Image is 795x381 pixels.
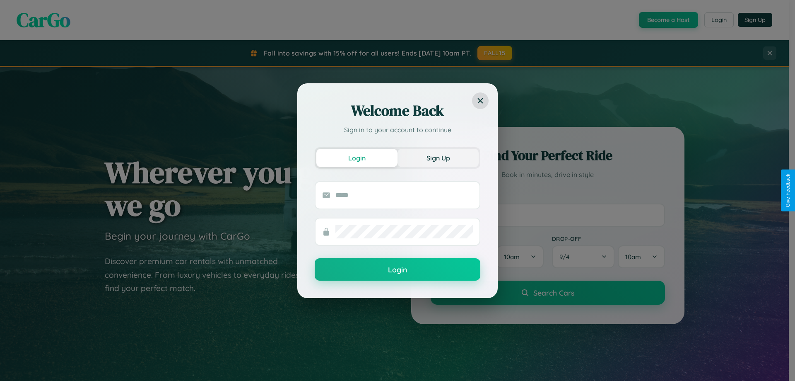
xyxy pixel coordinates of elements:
[315,258,480,281] button: Login
[397,149,479,167] button: Sign Up
[315,101,480,121] h2: Welcome Back
[785,174,791,207] div: Give Feedback
[316,149,397,167] button: Login
[315,125,480,135] p: Sign in to your account to continue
